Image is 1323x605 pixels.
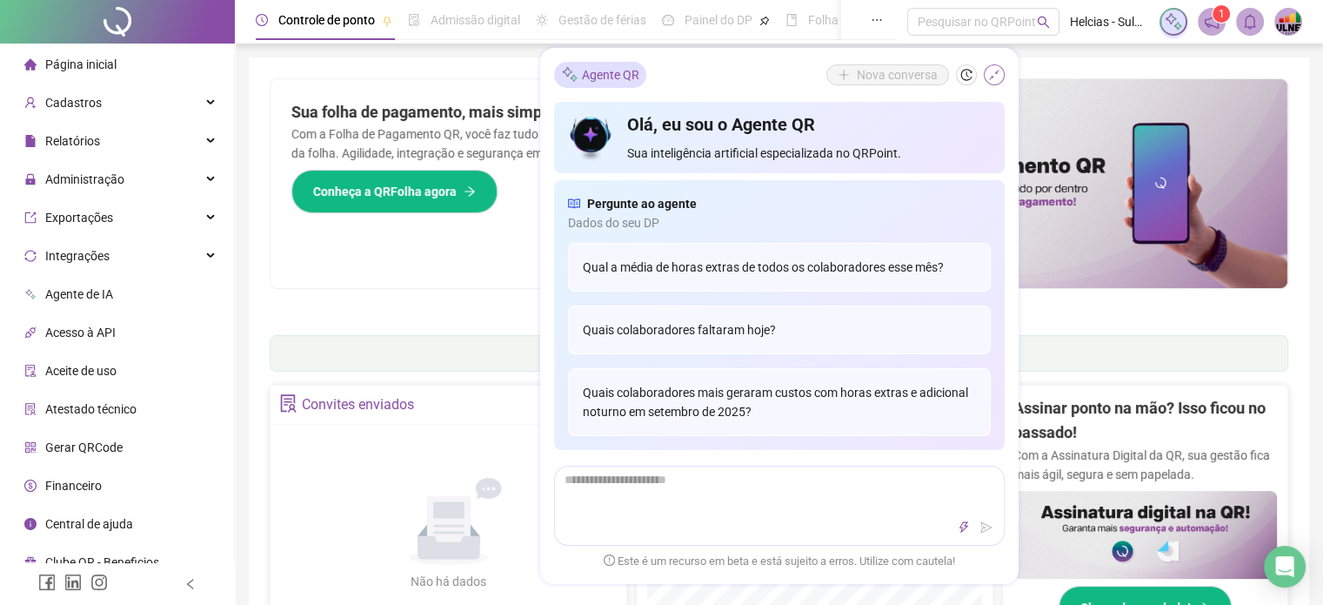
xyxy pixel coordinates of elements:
[785,14,798,26] span: book
[382,16,392,26] span: pushpin
[408,14,420,26] span: file-done
[662,14,674,26] span: dashboard
[1070,12,1149,31] span: Helcias - Sulnet Telecom
[24,326,37,339] span: api
[24,441,37,454] span: qrcode
[826,64,949,85] button: Nova conversa
[871,14,883,26] span: ellipsis
[759,16,770,26] span: pushpin
[958,521,970,534] span: thunderbolt
[953,517,974,538] button: thunderbolt
[45,479,102,493] span: Financeiro
[24,173,37,185] span: lock
[587,194,697,213] span: Pergunte ao agente
[184,578,197,590] span: left
[45,96,102,110] span: Cadastros
[976,517,997,538] button: send
[536,14,548,26] span: sun
[291,170,498,213] button: Conheça a QRFolha agora
[24,556,37,568] span: gift
[554,62,646,88] div: Agente QR
[45,287,113,301] span: Agente de IA
[24,135,37,147] span: file
[24,212,37,224] span: export
[1219,8,1225,20] span: 1
[627,144,990,163] span: Sua inteligência artificial especializada no QRPoint.
[45,402,137,416] span: Atestado técnico
[38,574,56,591] span: facebook
[24,518,37,530] span: info-circle
[90,574,108,591] span: instagram
[1264,546,1306,588] div: Open Intercom Messenger
[431,13,520,27] span: Admissão digital
[302,390,414,420] div: Convites enviados
[45,249,110,263] span: Integrações
[291,124,758,163] p: Com a Folha de Pagamento QR, você faz tudo em um só lugar: da admissão à geração da folha. Agilid...
[568,243,991,292] div: Qual a média de horas extras de todos os colaboradores esse mês?
[291,100,758,124] h2: Sua folha de pagamento, mais simples do que nunca!
[808,13,919,27] span: Folha de pagamento
[464,185,476,198] span: arrow-right
[627,112,990,137] h4: Olá, eu sou o Agente QR
[568,368,991,436] div: Quais colaboradores mais geraram custos com horas extras e adicional noturno em setembro de 2025?
[45,555,159,569] span: Clube QR - Beneficios
[568,213,991,232] span: Dados do seu DP
[45,364,117,378] span: Aceite de uso
[24,250,37,262] span: sync
[1013,396,1277,446] h2: Assinar ponto na mão? Isso ficou no passado!
[988,69,1000,81] span: shrink
[24,403,37,415] span: solution
[279,394,297,413] span: solution
[779,79,1288,288] img: banner%2F8d14a306-6205-4263-8e5b-06e9a85ad873.png
[561,65,578,84] img: sparkle-icon.fc2bf0ac1784a2077858766a79e2daf3.svg
[313,182,457,201] span: Conheça a QRFolha agora
[24,58,37,71] span: home
[369,572,529,591] div: Não há dados
[568,194,580,213] span: read
[604,555,615,566] span: exclamation-circle
[1013,491,1277,579] img: banner%2F02c71560-61a6-44d4-94b9-c8ab97240462.png
[24,97,37,109] span: user-add
[1204,14,1219,30] span: notification
[1213,5,1230,23] sup: 1
[1275,9,1301,35] img: 30152
[45,172,124,186] span: Administração
[24,365,37,377] span: audit
[45,57,117,71] span: Página inicial
[1242,14,1258,30] span: bell
[45,211,113,225] span: Exportações
[45,326,116,339] span: Acesso à API
[568,112,614,163] img: icon
[45,440,123,454] span: Gerar QRCode
[24,480,37,492] span: dollar
[1037,16,1050,29] span: search
[1013,446,1277,484] p: Com a Assinatura Digital da QR, sua gestão fica mais ágil, segura e sem papelada.
[45,517,133,531] span: Central de ajuda
[568,306,991,354] div: Quais colaboradores faltaram hoje?
[558,13,646,27] span: Gestão de férias
[278,13,375,27] span: Controle de ponto
[604,553,955,570] span: Este é um recurso em beta e está sujeito a erros. Utilize com cautela!
[1164,12,1183,31] img: sparkle-icon.fc2bf0ac1784a2077858766a79e2daf3.svg
[960,69,972,81] span: history
[45,134,100,148] span: Relatórios
[256,14,268,26] span: clock-circle
[685,13,752,27] span: Painel do DP
[64,574,82,591] span: linkedin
